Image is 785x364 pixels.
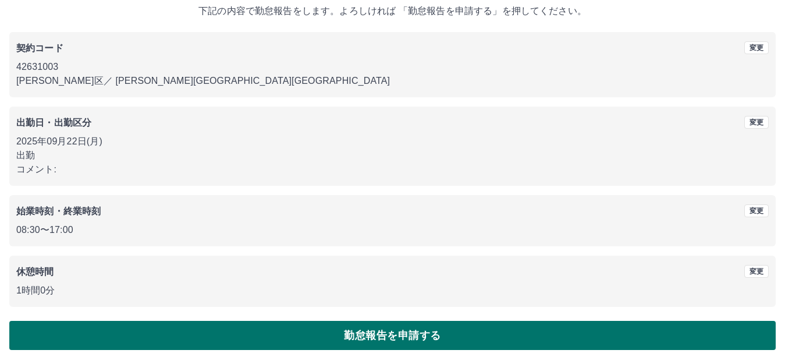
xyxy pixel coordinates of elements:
b: 出勤日・出勤区分 [16,118,91,128]
p: 1時間0分 [16,284,769,298]
button: 変更 [744,116,769,129]
p: 42631003 [16,60,769,74]
p: 下記の内容で勤怠報告をします。よろしければ 「勤怠報告を申請する」を押してください。 [9,4,776,18]
p: 08:30 〜 17:00 [16,223,769,237]
b: 休憩時間 [16,267,54,277]
p: 出勤 [16,149,769,162]
p: [PERSON_NAME]区 ／ [PERSON_NAME][GEOGRAPHIC_DATA][GEOGRAPHIC_DATA] [16,74,769,88]
button: 変更 [744,204,769,217]
b: 契約コード [16,43,63,53]
p: 2025年09月22日(月) [16,135,769,149]
b: 始業時刻・終業時刻 [16,206,101,216]
p: コメント: [16,162,769,176]
button: 変更 [744,41,769,54]
button: 勤怠報告を申請する [9,321,776,350]
button: 変更 [744,265,769,278]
